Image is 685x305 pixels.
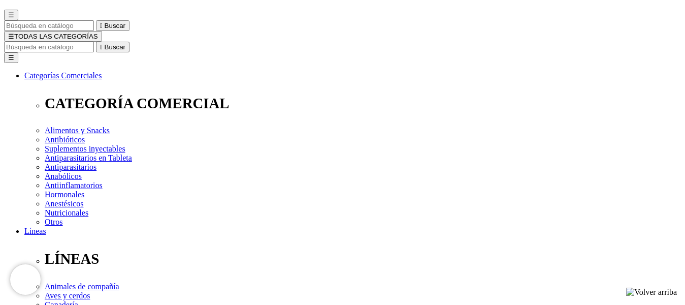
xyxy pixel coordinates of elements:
[45,172,82,180] a: Anabólicos
[45,135,85,144] a: Antibióticos
[105,43,125,51] span: Buscar
[45,291,90,300] a: Aves y cerdos
[45,218,63,226] a: Otros
[4,10,18,20] button: ☰
[8,33,14,40] span: ☰
[96,42,129,52] button:  Buscar
[45,199,83,208] a: Anestésicos
[4,42,94,52] input: Buscar
[45,181,103,190] a: Antiinflamatorios
[100,22,103,29] i: 
[45,144,125,153] a: Suplementos inyectables
[24,227,46,235] a: Líneas
[4,52,18,63] button: ☰
[45,208,88,217] a: Nutricionales
[45,126,110,135] a: Alimentos y Snacks
[45,95,681,112] p: CATEGORÍA COMERCIAL
[45,282,119,291] a: Animales de compañía
[45,163,96,171] a: Antiparasitarios
[8,11,14,19] span: ☰
[4,20,94,31] input: Buscar
[45,251,681,267] p: LÍNEAS
[45,154,132,162] a: Antiparasitarios en Tableta
[45,190,84,199] a: Hormonales
[10,264,41,295] iframe: Brevo live chat
[24,71,102,80] a: Categorías Comerciales
[100,43,103,51] i: 
[105,22,125,29] span: Buscar
[96,20,129,31] button:  Buscar
[4,31,102,42] button: ☰TODAS LAS CATEGORÍAS
[626,288,677,297] img: Volver arriba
